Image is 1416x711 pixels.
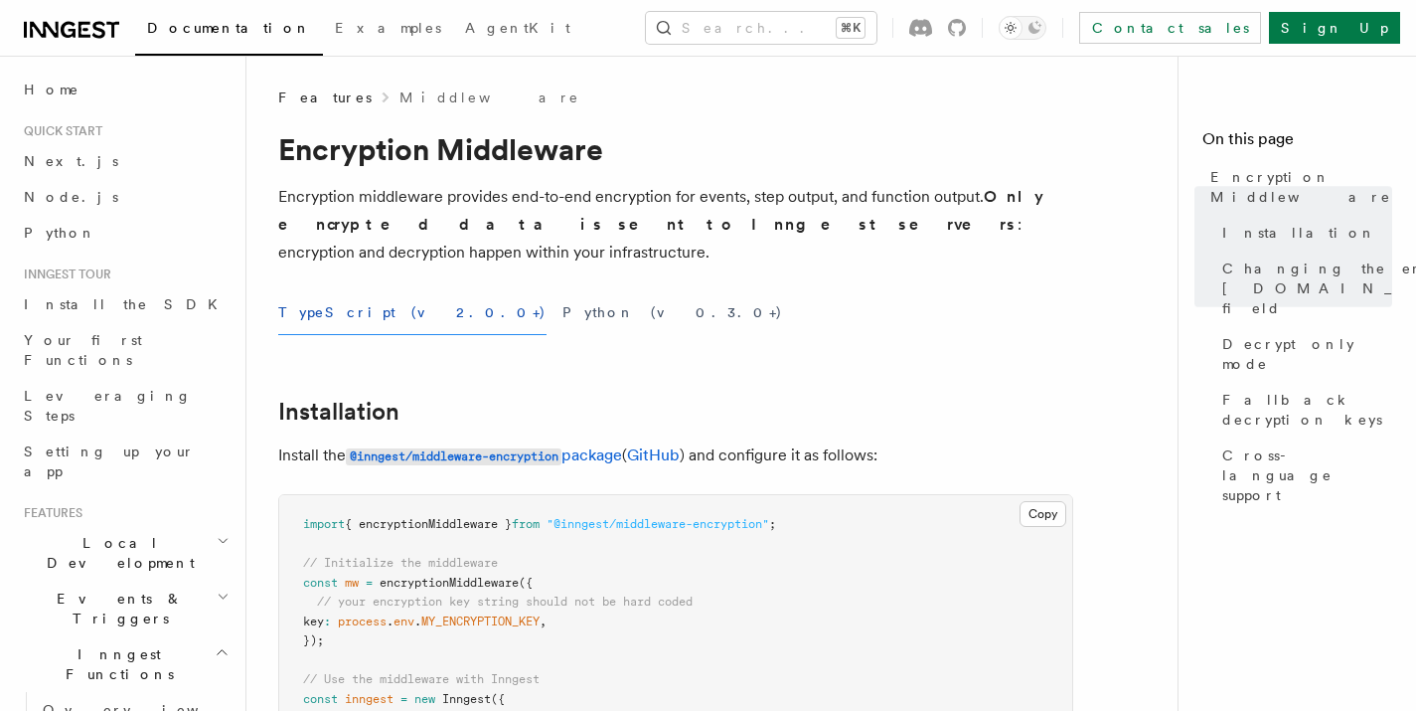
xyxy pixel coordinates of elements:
code: @inngest/middleware-encryption [346,448,561,465]
a: Installation [1214,215,1392,251]
span: inngest [345,692,393,706]
a: Documentation [135,6,323,56]
span: // your encryption key string should not be hard coded [317,595,693,609]
a: Decrypt only mode [1214,326,1392,382]
span: const [303,576,338,590]
a: Leveraging Steps [16,378,234,434]
span: Leveraging Steps [24,388,192,424]
span: Local Development [16,533,217,573]
a: Contact sales [1079,12,1261,44]
a: Examples [323,6,453,54]
span: process [338,615,387,628]
a: Installation [278,398,399,426]
a: Setting up your app [16,434,234,489]
span: Setting up your app [24,444,195,479]
span: . [387,615,393,628]
span: Fallback decryption keys [1222,390,1392,430]
span: mw [345,576,359,590]
span: Encryption Middleware [1210,167,1392,207]
span: Features [16,505,82,521]
span: Events & Triggers [16,589,217,628]
a: AgentKit [453,6,582,54]
a: Encryption Middleware [1202,159,1392,215]
span: ; [769,517,776,531]
span: from [512,517,540,531]
a: Your first Functions [16,322,234,378]
a: Cross-language support [1214,438,1392,513]
span: // Initialize the middleware [303,556,498,570]
span: new [414,692,435,706]
button: Copy [1020,501,1066,527]
span: }); [303,633,324,647]
button: Events & Triggers [16,581,234,636]
a: Sign Up [1269,12,1400,44]
h4: On this page [1202,127,1392,159]
a: Node.js [16,179,234,215]
p: Encryption middleware provides end-to-end encryption for events, step output, and function output... [278,183,1073,267]
span: Documentation [147,20,311,36]
span: MY_ENCRYPTION_KEY [421,615,540,628]
span: = [366,576,373,590]
a: Changing the encrypted [DOMAIN_NAME] field [1214,251,1392,326]
span: { encryptionMiddleware } [345,517,512,531]
span: env [393,615,414,628]
span: Next.js [24,153,118,169]
span: Inngest [442,692,491,706]
span: const [303,692,338,706]
span: Python [24,225,96,241]
span: Decrypt only mode [1222,334,1392,374]
span: Features [278,88,372,107]
span: . [414,615,421,628]
span: ({ [491,692,505,706]
button: TypeScript (v2.0.0+) [278,290,547,335]
a: Home [16,72,234,107]
span: "@inngest/middleware-encryption" [547,517,769,531]
span: Install the SDK [24,296,230,312]
span: Your first Functions [24,332,142,368]
span: Node.js [24,189,118,205]
kbd: ⌘K [837,18,865,38]
span: ({ [519,576,533,590]
span: AgentKit [465,20,570,36]
a: Fallback decryption keys [1214,382,1392,438]
span: encryptionMiddleware [380,576,519,590]
span: Quick start [16,123,102,139]
span: Cross-language support [1222,445,1392,505]
p: Install the ( ) and configure it as follows: [278,442,1073,470]
span: , [540,615,547,628]
span: key [303,615,324,628]
span: // Use the middleware with Inngest [303,672,540,686]
button: Inngest Functions [16,636,234,692]
span: Installation [1222,223,1376,243]
span: Inngest Functions [16,644,215,684]
span: Home [24,80,79,99]
a: Next.js [16,143,234,179]
button: Local Development [16,525,234,581]
a: Install the SDK [16,286,234,322]
span: Inngest tour [16,267,111,282]
span: import [303,517,345,531]
a: @inngest/middleware-encryptionpackage [346,445,622,464]
span: : [324,615,331,628]
span: Examples [335,20,441,36]
a: Middleware [399,88,580,107]
h1: Encryption Middleware [278,131,1073,167]
a: GitHub [627,445,680,464]
button: Search...⌘K [646,12,876,44]
a: Python [16,215,234,251]
span: = [400,692,407,706]
button: Toggle dark mode [999,16,1046,40]
button: Python (v0.3.0+) [562,290,783,335]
